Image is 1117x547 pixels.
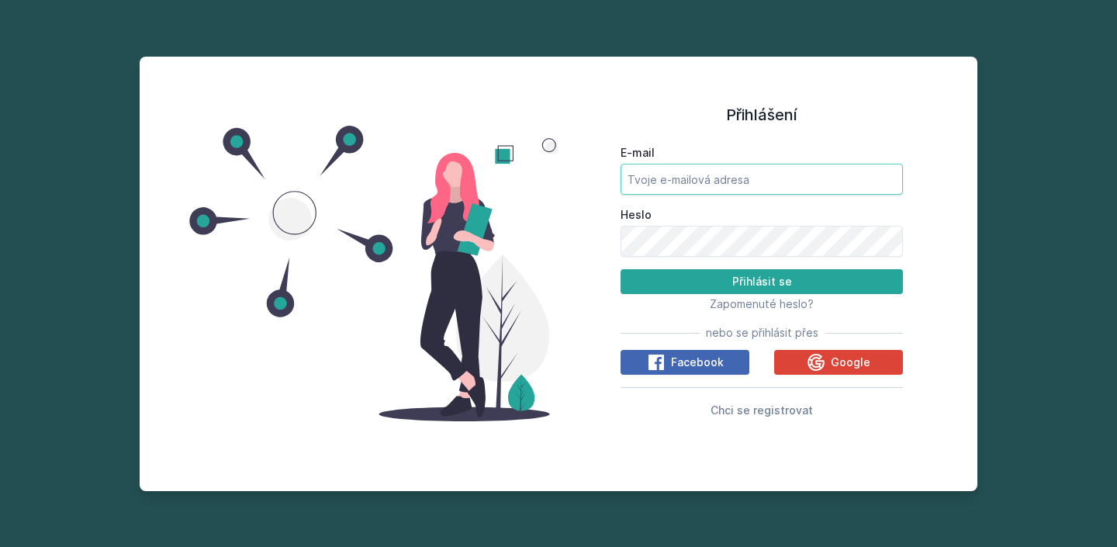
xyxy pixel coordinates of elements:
div: [PERSON_NAME] dostávat tipy ohledně studia, nových testů, hodnocení učitelů a předmětů? [445,19,734,54]
span: Google [831,355,870,370]
label: E-mail [621,145,903,161]
span: Facebook [671,355,724,370]
button: Přihlásit se [621,269,903,294]
button: Chci se registrovat [711,400,813,419]
input: Tvoje e-mailová adresa [621,164,903,195]
span: Zapomenuté heslo? [710,297,814,310]
img: notification icon [383,19,445,81]
button: Google [774,350,903,375]
span: Chci se registrovat [711,403,813,417]
button: Jasně, jsem pro [598,81,734,119]
span: nebo se přihlásit přes [706,325,818,341]
button: Facebook [621,350,749,375]
button: Ne [534,81,590,119]
label: Heslo [621,207,903,223]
